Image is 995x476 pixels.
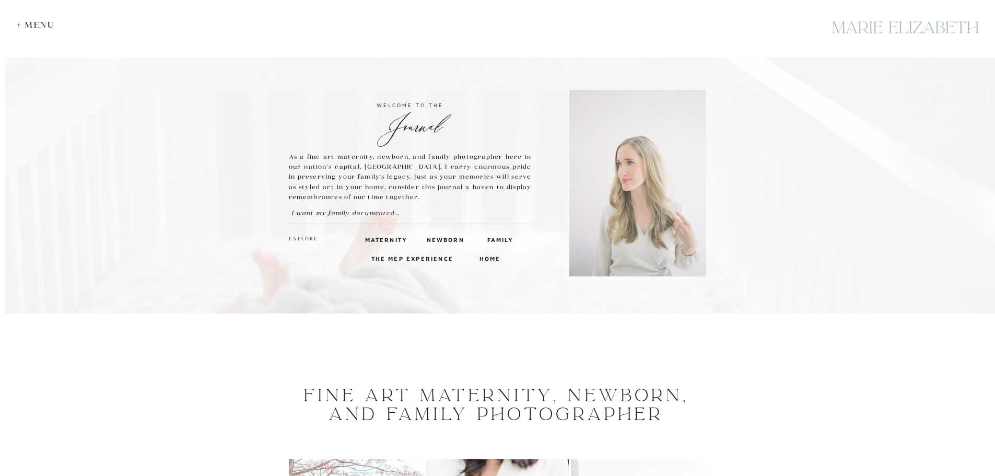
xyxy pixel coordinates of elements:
h2: explore [289,235,318,244]
p: As a fine art maternity, newborn, and family photographer here in our nation's capital, [GEOGRAPH... [289,152,532,202]
h2: Journal [289,112,532,130]
a: home [479,253,499,263]
h3: welcome to the [289,100,532,110]
a: The MEP Experience [371,253,456,263]
a: Family [487,235,512,244]
a: Newborn [427,235,462,244]
a: I want my family documented... [291,208,423,218]
a: maternity [365,235,401,244]
h1: Fine Art Maternity, Newborn, and Family Photographer [299,386,693,424]
div: + Menu [17,20,60,30]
